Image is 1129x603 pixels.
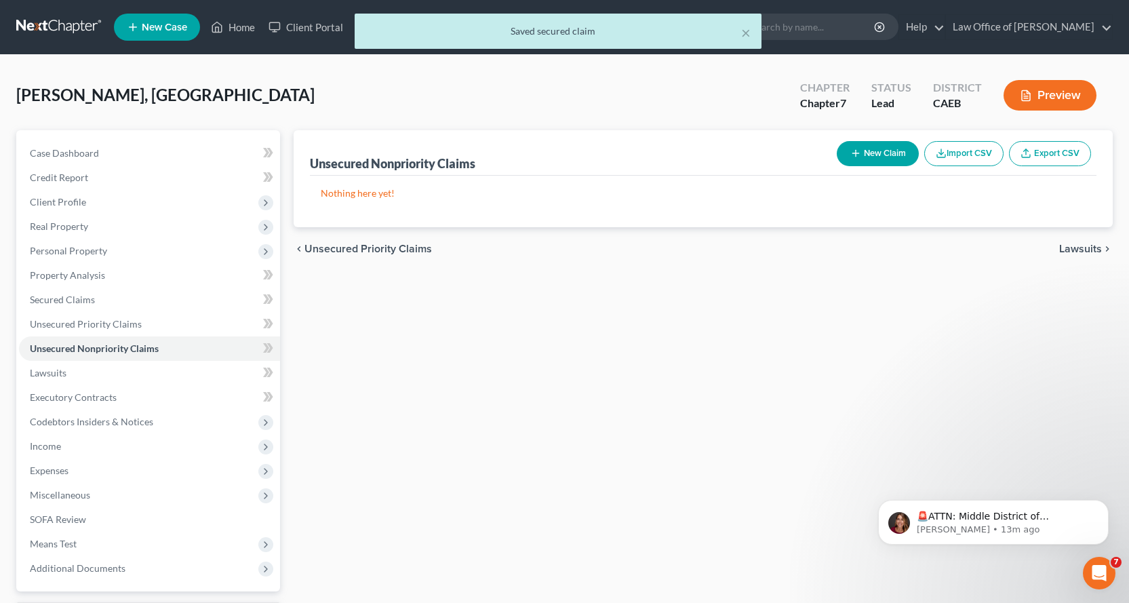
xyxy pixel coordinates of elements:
span: SOFA Review [30,513,86,525]
span: Client Profile [30,196,86,208]
span: Lawsuits [1059,244,1102,254]
a: Unsecured Nonpriority Claims [19,336,280,361]
span: Unsecured Priority Claims [30,318,142,330]
a: Credit Report [19,166,280,190]
span: Lawsuits [30,367,66,378]
div: Lead [871,96,911,111]
span: Property Analysis [30,269,105,281]
span: Miscellaneous [30,489,90,501]
a: Lawsuits [19,361,280,385]
a: Secured Claims [19,288,280,312]
div: Status [871,80,911,96]
span: [PERSON_NAME], [GEOGRAPHIC_DATA] [16,85,315,104]
div: CAEB [933,96,982,111]
a: Unsecured Priority Claims [19,312,280,336]
i: chevron_right [1102,244,1113,254]
a: Case Dashboard [19,141,280,166]
iframe: Intercom live chat [1083,557,1115,589]
span: Credit Report [30,172,88,183]
p: Nothing here yet! [321,187,1086,200]
button: New Claim [837,141,919,166]
button: Import CSV [924,141,1004,166]
i: chevron_left [294,244,304,254]
div: District [933,80,982,96]
a: SOFA Review [19,507,280,532]
span: Executory Contracts [30,391,117,403]
span: Expenses [30,465,68,476]
span: Unsecured Nonpriority Claims [30,343,159,354]
span: 7 [840,96,846,109]
span: Additional Documents [30,562,125,574]
button: Preview [1004,80,1096,111]
span: Income [30,440,61,452]
div: Unsecured Nonpriority Claims [310,155,475,172]
span: 7 [1111,557,1122,568]
span: Case Dashboard [30,147,99,159]
span: Unsecured Priority Claims [304,244,432,254]
div: Saved secured claim [365,24,751,38]
a: Export CSV [1009,141,1091,166]
span: Means Test [30,538,77,549]
button: chevron_left Unsecured Priority Claims [294,244,432,254]
div: Chapter [800,96,850,111]
div: Chapter [800,80,850,96]
button: × [741,24,751,41]
span: Personal Property [30,245,107,256]
span: Real Property [30,220,88,232]
span: Secured Claims [30,294,95,305]
a: Property Analysis [19,263,280,288]
button: Lawsuits chevron_right [1059,244,1113,254]
iframe: Intercom notifications message [858,471,1129,566]
span: Codebtors Insiders & Notices [30,416,153,427]
a: Executory Contracts [19,385,280,410]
